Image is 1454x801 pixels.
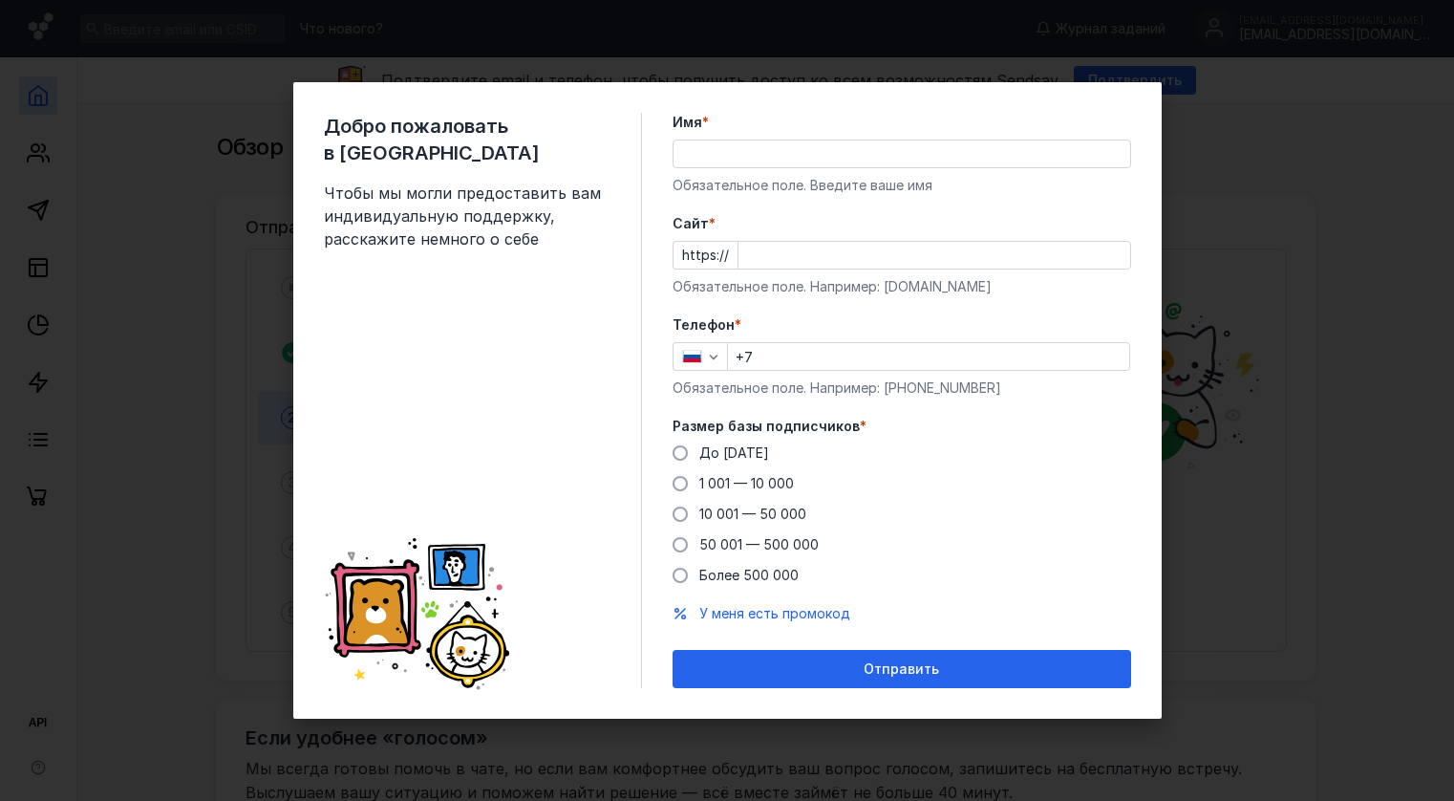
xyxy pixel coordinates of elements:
[699,536,819,552] span: 50 001 — 500 000
[324,113,610,166] span: Добро пожаловать в [GEOGRAPHIC_DATA]
[673,277,1131,296] div: Обязательное поле. Например: [DOMAIN_NAME]
[673,315,735,335] span: Телефон
[699,475,794,491] span: 1 001 — 10 000
[673,113,702,132] span: Имя
[673,417,860,436] span: Размер базы подписчиков
[699,444,769,461] span: До [DATE]
[864,661,939,678] span: Отправить
[699,506,806,522] span: 10 001 — 50 000
[673,379,1131,398] div: Обязательное поле. Например: [PHONE_NUMBER]
[699,604,850,623] button: У меня есть промокод
[699,567,799,583] span: Более 500 000
[324,182,610,250] span: Чтобы мы могли предоставить вам индивидуальную поддержку, расскажите немного о себе
[699,605,850,621] span: У меня есть промокод
[673,176,1131,195] div: Обязательное поле. Введите ваше имя
[673,650,1131,688] button: Отправить
[673,214,709,233] span: Cайт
